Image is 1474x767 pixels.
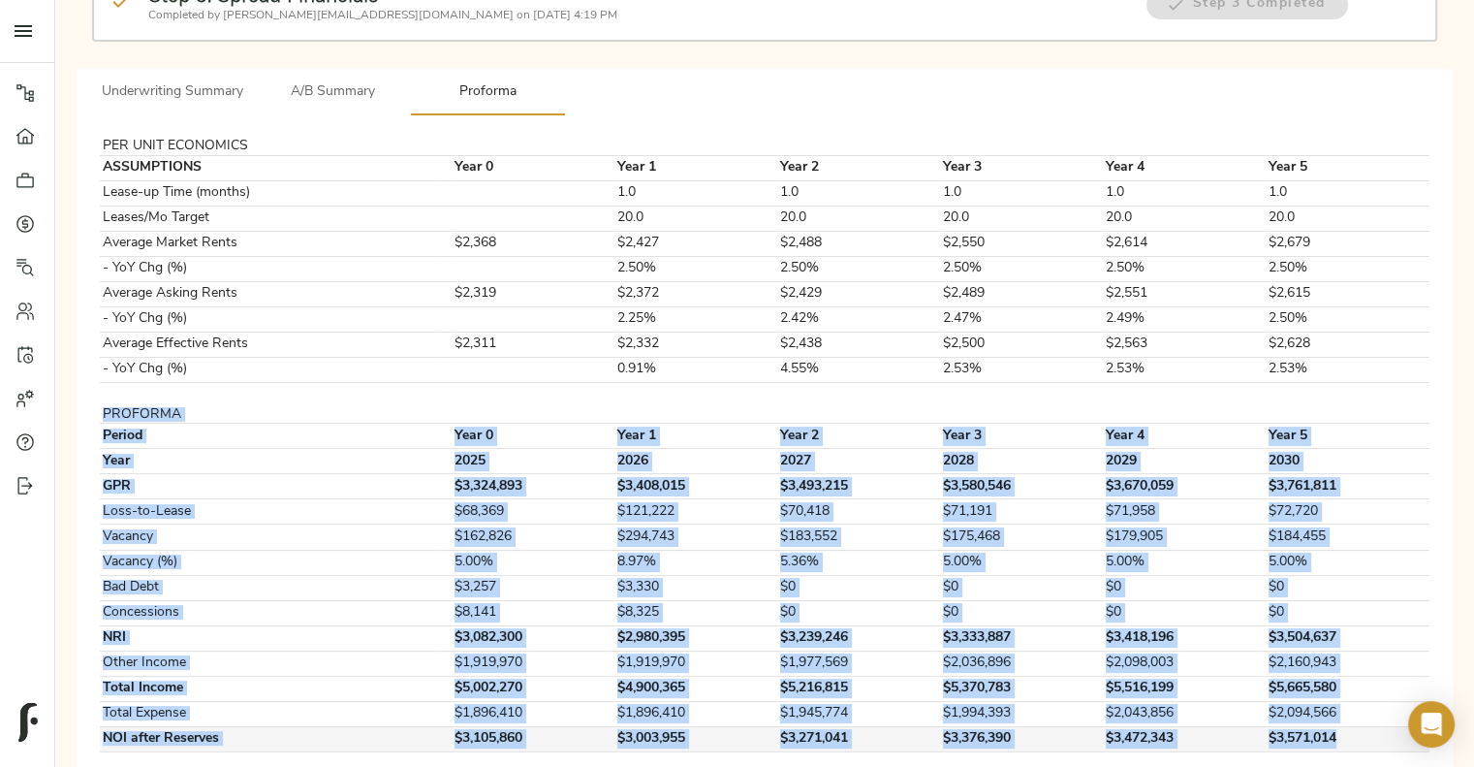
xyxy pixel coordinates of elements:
td: 2.47% [941,306,1104,332]
td: 2.50% [777,256,940,281]
td: 2.50% [1104,256,1267,281]
td: $71,191 [941,499,1104,525]
td: $1,919,970 [452,651,614,676]
td: Year 1 [614,424,777,449]
td: ASSUMPTIONS [100,155,441,180]
td: $2,311 [452,332,614,357]
td: Period [100,424,441,449]
td: $1,896,410 [614,701,777,726]
td: $3,105,860 [452,726,614,751]
td: $3,257 [452,575,614,600]
td: $3,571,014 [1267,726,1429,751]
td: $2,438 [777,332,940,357]
td: $2,094,566 [1267,701,1429,726]
td: PROFORMA [100,406,441,424]
td: Year 5 [1267,155,1429,180]
td: Other Income [100,651,441,676]
td: $5,665,580 [1267,676,1429,701]
td: 1.0 [614,180,777,206]
td: $3,003,955 [614,726,777,751]
td: Year 2 [777,424,940,449]
td: Bad Debt [100,575,441,600]
td: $72,720 [1267,499,1429,525]
td: 20.0 [1104,206,1267,231]
td: $2,563 [1104,332,1267,357]
td: GPR [100,474,441,499]
td: $3,239,246 [777,625,940,651]
td: Year 0 [452,155,614,180]
td: $8,141 [452,600,614,625]
td: 2.25% [614,306,777,332]
td: $1,945,774 [777,701,940,726]
td: $0 [1267,600,1429,625]
td: $3,376,390 [941,726,1104,751]
td: Average Market Rents [100,231,441,256]
td: Year 0 [452,424,614,449]
td: 20.0 [614,206,777,231]
td: 5.00% [1267,550,1429,575]
span: A/B Summary [267,80,398,105]
td: $8,325 [614,600,777,625]
td: $2,036,896 [941,651,1104,676]
td: 20.0 [941,206,1104,231]
td: 2030 [1267,449,1429,474]
td: 2.50% [1267,256,1429,281]
span: Underwriting Summary [102,80,243,105]
td: $3,324,893 [452,474,614,499]
td: $1,994,393 [941,701,1104,726]
td: $0 [941,600,1104,625]
td: $2,427 [614,231,777,256]
td: Year 1 [614,155,777,180]
td: 1.0 [777,180,940,206]
td: $3,271,041 [777,726,940,751]
td: Vacancy (%) [100,550,441,575]
img: logo [18,703,38,742]
td: $2,319 [452,281,614,306]
td: $0 [1104,575,1267,600]
td: $1,896,410 [452,701,614,726]
td: 0.91% [614,357,777,382]
td: $5,002,270 [452,676,614,701]
td: 5.00% [452,550,614,575]
td: 2.50% [941,256,1104,281]
td: $2,679 [1267,231,1429,256]
td: $3,493,215 [777,474,940,499]
td: $2,628 [1267,332,1429,357]
td: $2,332 [614,332,777,357]
td: $2,551 [1104,281,1267,306]
td: 4.55% [777,357,940,382]
td: $3,418,196 [1104,625,1267,651]
td: 2.50% [1267,306,1429,332]
td: $68,369 [452,499,614,525]
td: 20.0 [777,206,940,231]
td: 2025 [452,449,614,474]
td: $3,670,059 [1104,474,1267,499]
td: $71,958 [1104,499,1267,525]
td: 1.0 [941,180,1104,206]
td: $2,615 [1267,281,1429,306]
div: Open Intercom Messenger [1408,701,1455,748]
td: $162,826 [452,525,614,550]
td: Year 4 [1104,155,1267,180]
td: $2,980,395 [614,625,777,651]
td: 5.00% [1104,550,1267,575]
td: Year 3 [941,155,1104,180]
td: $2,098,003 [1104,651,1267,676]
td: $2,500 [941,332,1104,357]
td: Concessions [100,600,441,625]
td: Total Expense [100,701,441,726]
td: $2,160,943 [1267,651,1429,676]
td: - YoY Chg (%) [100,256,441,281]
td: $0 [941,575,1104,600]
td: PER UNIT ECONOMICS [100,139,441,156]
td: Average Effective Rents [100,332,441,357]
td: $2,043,856 [1104,701,1267,726]
td: 2.53% [1267,357,1429,382]
td: $3,408,015 [614,474,777,499]
td: $184,455 [1267,525,1429,550]
p: Completed by [PERSON_NAME][EMAIL_ADDRESS][DOMAIN_NAME] on [DATE] 4:19 PM [148,7,1127,24]
td: $0 [1104,600,1267,625]
td: Vacancy [100,525,441,550]
td: - YoY Chg (%) [100,357,441,382]
td: $179,905 [1104,525,1267,550]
